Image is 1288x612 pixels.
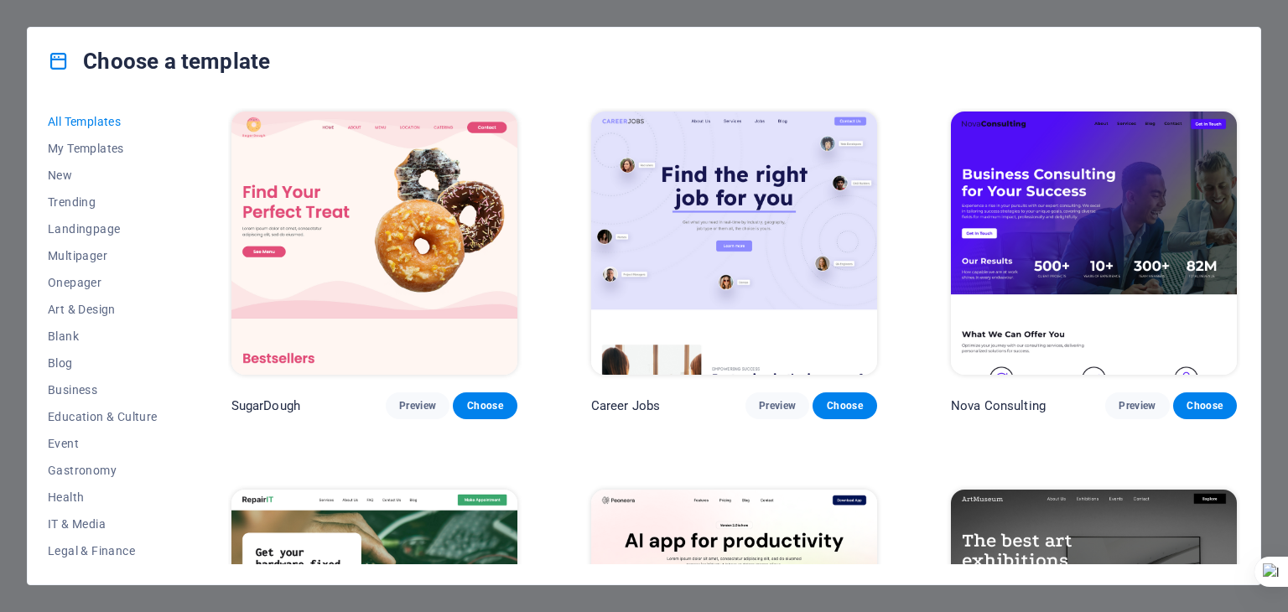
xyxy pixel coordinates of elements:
button: Health [48,484,158,511]
button: Choose [813,392,876,419]
button: Legal & Finance [48,537,158,564]
button: Choose [453,392,517,419]
span: Preview [399,399,436,412]
span: Business [48,383,158,397]
span: IT & Media [48,517,158,531]
button: Education & Culture [48,403,158,430]
button: Business [48,376,158,403]
button: Landingpage [48,215,158,242]
span: Multipager [48,249,158,262]
span: New [48,169,158,182]
span: Blank [48,329,158,343]
span: Blog [48,356,158,370]
button: Blog [48,350,158,376]
span: Trending [48,195,158,209]
span: Choose [466,399,503,412]
span: Preview [759,399,796,412]
h4: Choose a template [48,48,270,75]
button: IT & Media [48,511,158,537]
button: Trending [48,189,158,215]
span: Onepager [48,276,158,289]
button: Preview [386,392,449,419]
p: SugarDough [231,397,300,414]
span: Event [48,437,158,450]
img: Career Jobs [591,112,877,375]
button: Event [48,430,158,457]
span: Art & Design [48,303,158,316]
button: Gastronomy [48,457,158,484]
button: Preview [745,392,809,419]
img: Nova Consulting [951,112,1237,375]
span: Health [48,490,158,504]
button: Art & Design [48,296,158,323]
span: Choose [1187,399,1223,412]
p: Nova Consulting [951,397,1046,414]
button: My Templates [48,135,158,162]
span: Education & Culture [48,410,158,423]
span: Gastronomy [48,464,158,477]
button: Multipager [48,242,158,269]
button: Blank [48,323,158,350]
button: All Templates [48,108,158,135]
button: Choose [1173,392,1237,419]
button: New [48,162,158,189]
img: SugarDough [231,112,517,375]
span: All Templates [48,115,158,128]
span: Choose [826,399,863,412]
button: Preview [1105,392,1169,419]
button: Onepager [48,269,158,296]
span: Preview [1119,399,1156,412]
span: Landingpage [48,222,158,236]
span: My Templates [48,142,158,155]
span: Legal & Finance [48,544,158,558]
p: Career Jobs [591,397,661,414]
